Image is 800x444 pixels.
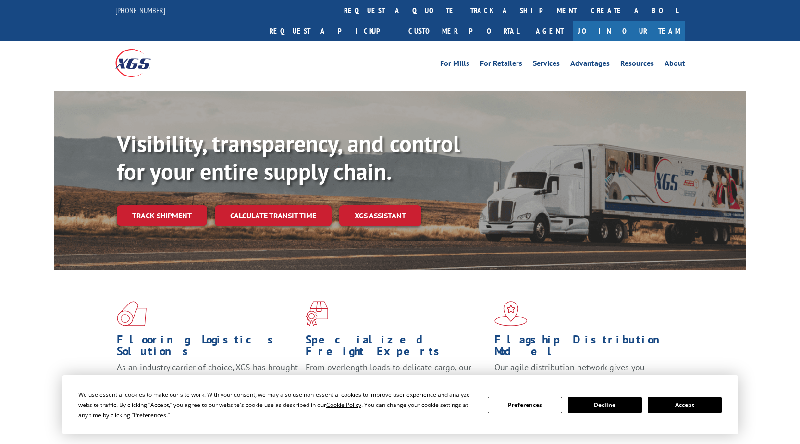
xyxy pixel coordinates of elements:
[326,401,361,409] span: Cookie Policy
[570,60,610,70] a: Advantages
[494,301,528,326] img: xgs-icon-flagship-distribution-model-red
[494,362,671,384] span: Our agile distribution network gives you nationwide inventory management on demand.
[440,60,469,70] a: For Mills
[115,5,165,15] a: [PHONE_NUMBER]
[526,21,573,41] a: Agent
[117,128,460,186] b: Visibility, transparency, and control for your entire supply chain.
[665,60,685,70] a: About
[215,205,332,226] a: Calculate transit time
[648,397,722,413] button: Accept
[401,21,526,41] a: Customer Portal
[494,334,676,362] h1: Flagship Distribution Model
[306,362,487,405] p: From overlength loads to delicate cargo, our experienced staff knows the best way to move your fr...
[568,397,642,413] button: Decline
[306,301,328,326] img: xgs-icon-focused-on-flooring-red
[117,301,147,326] img: xgs-icon-total-supply-chain-intelligence-red
[262,21,401,41] a: Request a pickup
[620,60,654,70] a: Resources
[306,334,487,362] h1: Specialized Freight Experts
[117,334,298,362] h1: Flooring Logistics Solutions
[339,205,421,226] a: XGS ASSISTANT
[134,411,166,419] span: Preferences
[117,362,298,396] span: As an industry carrier of choice, XGS has brought innovation and dedication to flooring logistics...
[533,60,560,70] a: Services
[78,390,476,420] div: We use essential cookies to make our site work. With your consent, we may also use non-essential ...
[62,375,738,434] div: Cookie Consent Prompt
[488,397,562,413] button: Preferences
[117,205,207,226] a: Track shipment
[480,60,522,70] a: For Retailers
[573,21,685,41] a: Join Our Team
